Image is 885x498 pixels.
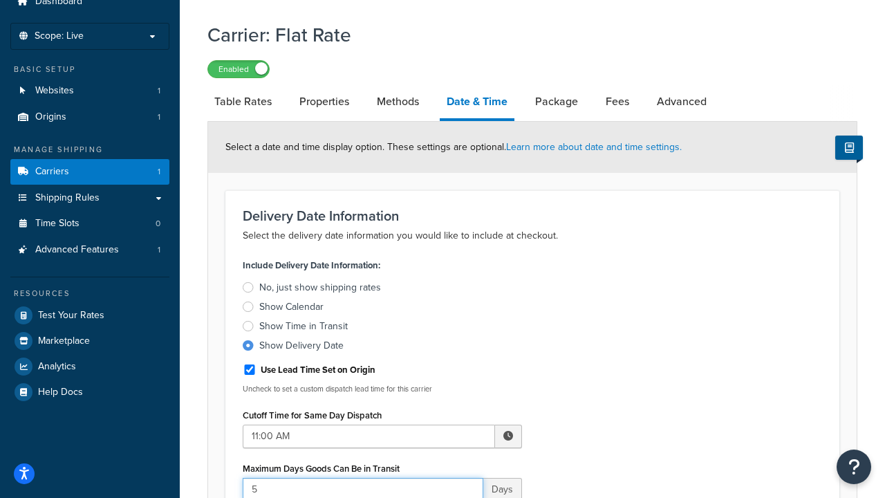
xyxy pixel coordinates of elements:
h3: Delivery Date Information [243,208,822,223]
span: 0 [156,218,160,230]
li: Time Slots [10,211,169,237]
a: Package [528,85,585,118]
a: Marketplace [10,329,169,353]
a: Test Your Rates [10,303,169,328]
span: Websites [35,85,74,97]
div: Show Time in Transit [259,320,348,333]
li: Origins [10,104,169,130]
a: Time Slots0 [10,211,169,237]
a: Origins1 [10,104,169,130]
label: Use Lead Time Set on Origin [261,364,375,376]
div: Show Delivery Date [259,339,344,353]
a: Carriers1 [10,159,169,185]
label: Include Delivery Date Information: [243,256,380,275]
div: No, just show shipping rates [259,281,381,295]
div: Resources [10,288,169,299]
a: Methods [370,85,426,118]
label: Maximum Days Goods Can Be in Transit [243,463,400,474]
span: Help Docs [38,387,83,398]
button: Show Help Docs [835,136,863,160]
a: Help Docs [10,380,169,405]
a: Analytics [10,354,169,379]
span: Marketplace [38,335,90,347]
span: 1 [158,244,160,256]
span: Scope: Live [35,30,84,42]
a: Advanced Features1 [10,237,169,263]
span: 1 [158,111,160,123]
div: Manage Shipping [10,144,169,156]
span: 1 [158,166,160,178]
h1: Carrier: Flat Rate [207,21,840,48]
span: 1 [158,85,160,97]
span: Carriers [35,166,69,178]
li: Websites [10,78,169,104]
a: Date & Time [440,85,514,121]
span: Analytics [38,361,76,373]
a: Advanced [650,85,714,118]
span: Origins [35,111,66,123]
label: Enabled [208,61,269,77]
div: Show Calendar [259,300,324,314]
a: Websites1 [10,78,169,104]
p: Uncheck to set a custom dispatch lead time for this carrier [243,384,522,394]
a: Properties [292,85,356,118]
span: Select a date and time display option. These settings are optional. [225,140,682,154]
span: Test Your Rates [38,310,104,322]
a: Learn more about date and time settings. [506,140,682,154]
span: Shipping Rules [35,192,100,204]
div: Basic Setup [10,64,169,75]
li: Advanced Features [10,237,169,263]
span: Time Slots [35,218,80,230]
button: Open Resource Center [837,450,871,484]
a: Table Rates [207,85,279,118]
span: Advanced Features [35,244,119,256]
p: Select the delivery date information you would like to include at checkout. [243,228,822,244]
label: Cutoff Time for Same Day Dispatch [243,410,382,421]
li: Carriers [10,159,169,185]
a: Shipping Rules [10,185,169,211]
a: Fees [599,85,636,118]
